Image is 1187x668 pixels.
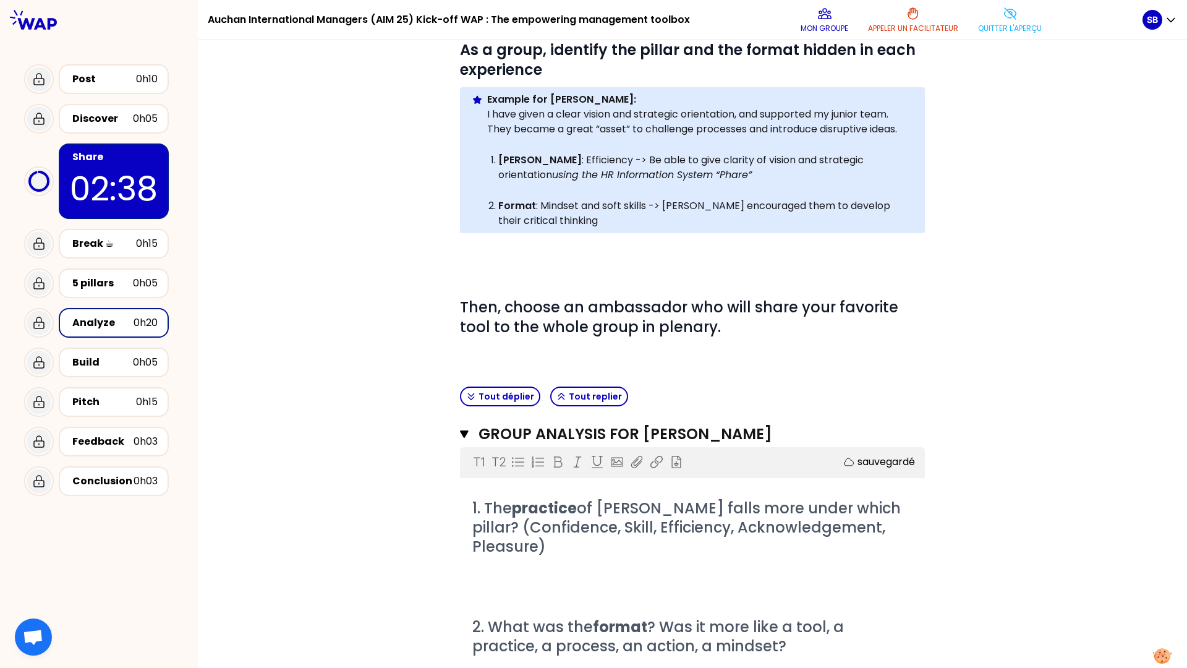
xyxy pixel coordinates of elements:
p: : Efficiency -> Be able to give clarity of vision and strategic orientation [498,153,914,182]
button: SB [1142,10,1177,30]
p: Mon groupe [801,24,848,33]
p: T1 [473,453,485,471]
strong: [PERSON_NAME] [498,153,582,167]
span: practice [512,498,577,518]
div: Conclusion [72,474,134,489]
p: Quitter l'aperçu [978,24,1042,33]
button: Appeler un facilitateur [863,1,963,38]
div: 0h05 [133,111,158,126]
button: GROUP ANALYSIS FOR [PERSON_NAME] [460,424,925,444]
button: Quitter l'aperçu [973,1,1047,38]
button: Tout replier [550,387,628,406]
span: 2. What was the [472,617,593,637]
span: Then, choose an ambassador who will share your favorite tool to the whole group in plenary. [460,297,902,337]
div: 5 pillars [72,276,133,291]
span: ? Was it more like a tool, a practice, a process, an action, a mindset? [472,617,848,656]
div: Analyze [72,315,134,330]
div: 0h20 [134,315,158,330]
div: 0h05 [133,276,158,291]
div: Share [72,150,158,165]
p: sauvegardé [857,455,915,469]
em: using the HR Information System “Phare” [552,168,752,182]
div: 0h15 [136,236,158,251]
button: Mon groupe [796,1,853,38]
p: : Mindset and soft skills -> [PERSON_NAME] encouraged them to develop their critical thinking [498,199,914,228]
div: Build [72,355,133,370]
div: Pitch [72,395,136,409]
h3: GROUP ANALYSIS FOR [PERSON_NAME] [479,424,877,444]
p: I have given a clear vision and strategic orientation, and supported my junior team. They became ... [487,107,915,137]
strong: As a group, identify the pillar and the format hidden in each experience [460,40,919,80]
p: T2 [491,453,506,471]
div: 0h03 [134,434,158,449]
span: of [PERSON_NAME] falls more under which pillar? (Confidence, Skill, Efficiency, Acknowledgement, ... [472,498,904,557]
button: Tout déplier [460,387,540,406]
div: Post [72,72,136,87]
div: Feedback [72,434,134,449]
div: Discover [72,111,133,126]
div: Open chat [15,619,52,656]
p: SB [1147,14,1158,26]
div: 0h10 [136,72,158,87]
p: Appeler un facilitateur [868,24,958,33]
div: 0h15 [136,395,158,409]
div: 0h03 [134,474,158,489]
div: Break ☕ [72,236,136,251]
strong: Example for [PERSON_NAME]: [487,92,636,106]
strong: Format [498,199,536,213]
p: 02:38 [70,165,158,213]
div: 0h05 [133,355,158,370]
span: format [593,617,647,637]
span: 1. The [472,498,512,518]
